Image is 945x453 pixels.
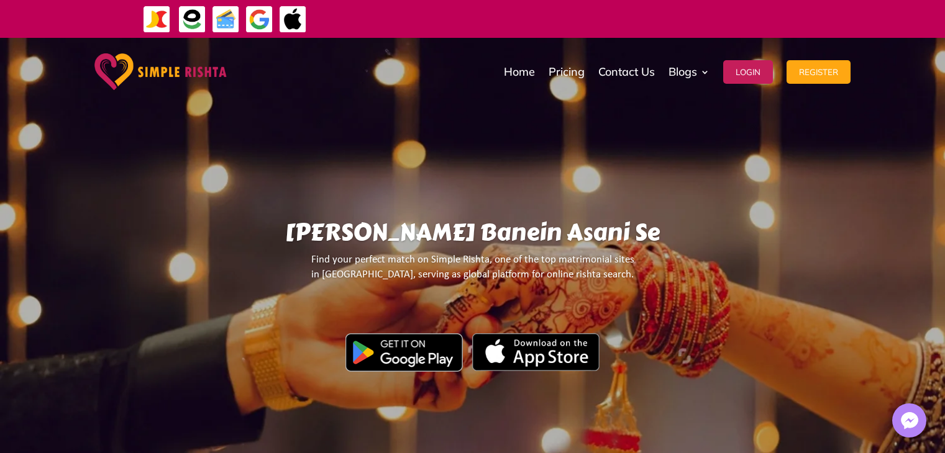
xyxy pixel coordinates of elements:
a: Login [723,41,773,103]
p: Find your perfect match on Simple Rishta, one of the top matrimonial sites in [GEOGRAPHIC_DATA], ... [123,253,821,293]
img: ApplePay-icon [279,6,307,34]
button: Register [787,60,851,84]
a: Register [787,41,851,103]
img: Credit Cards [212,6,240,34]
a: Contact Us [598,41,655,103]
img: Messenger [897,408,922,433]
img: JazzCash-icon [143,6,171,34]
button: Login [723,60,773,84]
img: Google Play [345,333,463,372]
h1: [PERSON_NAME] Banein Asani Se [123,218,821,253]
a: Pricing [549,41,585,103]
a: Home [504,41,535,103]
img: EasyPaisa-icon [178,6,206,34]
img: GooglePay-icon [245,6,273,34]
a: Blogs [669,41,710,103]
